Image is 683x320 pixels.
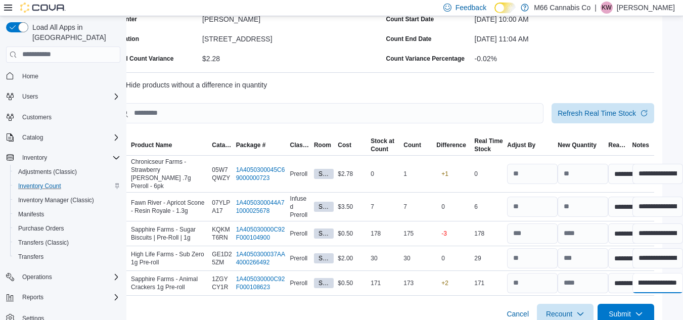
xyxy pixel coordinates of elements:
a: Manifests [14,208,48,220]
a: Inventory Manager (Classic) [14,194,98,206]
label: Count End Date [386,35,432,43]
span: Room [314,141,331,149]
div: 171 [369,277,401,289]
input: This is a search bar. After typing your query, hit enter to filter the results lower in the page. [114,103,543,123]
span: Load All Apps in [GEOGRAPHIC_DATA] [28,22,120,42]
a: Adjustments (Classic) [14,166,81,178]
p: 0 [441,254,445,262]
p: | [595,2,597,14]
a: Transfers [14,251,48,263]
div: 0 [369,168,401,180]
span: Sales Floor [314,169,334,179]
span: Manifests [18,210,44,218]
a: Customers [18,111,56,123]
button: Stock atCount [369,135,401,155]
button: Manifests [10,207,124,221]
span: Sales Floor [314,228,334,239]
button: Cost [336,139,369,151]
span: Stock at Count [371,137,394,153]
span: KQKMT6RN [212,225,232,242]
span: 07YLPA17 [212,199,232,215]
span: Inventory Manager (Classic) [18,196,94,204]
span: Operations [22,273,52,281]
div: Stock [474,145,503,153]
div: Real Time [474,137,503,145]
button: Catalog SKU [210,139,234,151]
input: Dark Mode [494,3,516,13]
div: $3.50 [336,201,369,213]
div: Difference [436,141,466,149]
button: Inventory Manager (Classic) [10,193,124,207]
div: -0.02% [475,51,654,63]
div: Stock at [371,137,394,145]
span: Purchase Orders [14,222,120,235]
span: Cancel [507,309,529,319]
span: Catalog [18,131,120,144]
span: Sales Floor [314,278,334,288]
a: Inventory Count [14,180,65,192]
span: Feedback [456,3,486,13]
span: Home [22,72,38,80]
span: Reports [18,291,120,303]
button: Catalog [18,131,47,144]
label: Hide products without a difference in quantity [114,79,267,91]
span: Refresh Real Time Stock [558,108,636,118]
span: Adjust By [507,141,535,149]
div: Kattie Walters [601,2,613,14]
button: Operations [2,270,124,284]
div: 7 [369,201,401,213]
label: Location [114,35,139,43]
div: Preroll [288,168,312,180]
div: 1 [401,168,434,180]
button: Users [2,89,124,104]
button: Refresh Real Time Stock [552,103,654,123]
a: 1A405030000C92F000108623 [236,275,286,291]
span: Real Time Stock [474,137,503,153]
div: 178 [472,227,505,240]
a: 1A4050300037AA4000266492 [236,250,286,266]
div: 7 [401,201,434,213]
span: Customers [22,113,52,121]
span: Users [22,93,38,101]
span: Sapphire Farms - Animal Crackers 1g Pre-roll [131,275,208,291]
span: Count [403,141,421,149]
button: Inventory [18,152,51,164]
span: Users [18,90,120,103]
div: 30 [401,252,434,264]
span: Recount [546,309,572,319]
a: Purchase Orders [14,222,68,235]
a: 1A405030000C92F000104900 [236,225,286,242]
span: Customers [18,111,120,123]
span: Sales Floor [314,202,334,212]
span: New Quantity [558,141,597,149]
span: Catalog [22,133,43,142]
div: $2.00 [336,252,369,264]
button: Purchase Orders [10,221,124,236]
p: M66 Cannabis Co [534,2,590,14]
p: 0 [441,203,445,211]
div: Count [371,145,394,153]
div: [DATE] 11:04 AM [475,31,654,43]
span: Transfers (Classic) [18,239,69,247]
a: Transfers (Classic) [14,237,73,249]
button: Inventory [2,151,124,165]
span: Inventory Count [18,182,61,190]
span: Adjustments (Classic) [18,168,77,176]
button: Count [401,139,434,151]
button: Package # [234,139,288,151]
span: Classification [290,141,310,149]
div: 173 [401,277,434,289]
span: Operations [18,271,120,283]
p: +2 [441,279,448,287]
span: Inventory Manager (Classic) [14,194,120,206]
p: [PERSON_NAME] [617,2,675,14]
span: Sales Floor [318,279,329,288]
button: Adjustments (Classic) [10,165,124,179]
div: $2.78 [336,168,369,180]
span: Inventory [22,154,47,162]
div: 6 [472,201,505,213]
div: 175 [401,227,434,240]
button: Home [2,69,124,83]
button: Transfers (Classic) [10,236,124,250]
span: 1ZGYCY1R [212,275,232,291]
